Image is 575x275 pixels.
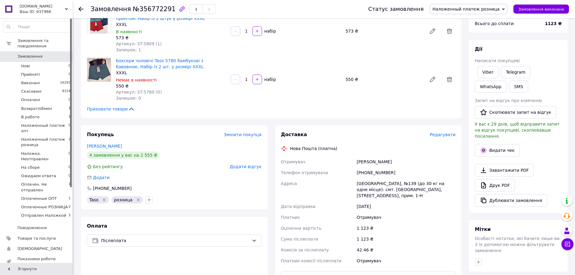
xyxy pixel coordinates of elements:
span: 0 [69,123,71,134]
span: Платник [281,215,300,220]
div: 1 123 ₴ [356,223,457,234]
button: Замовлення виконано [513,5,569,14]
div: 550 ₴ [343,75,424,84]
a: Завантажити PDF [475,164,534,177]
span: Додати [93,175,110,180]
div: Нова Пошта (платна) [289,145,339,152]
a: Труси Taso шорти 5809 тканина модал із принтом. Набір із 2 штук у розмірі XXXL [116,10,207,21]
span: Оплаченные ОПТ [21,196,57,201]
span: Мітки [475,226,491,232]
div: набір [263,76,276,82]
span: 1 [69,114,71,120]
span: Без рейтингу [93,164,123,169]
button: Скопіювати запит на відгук [475,106,556,119]
span: розница [114,197,132,202]
b: 1123 ₴ [545,21,562,26]
span: Замовлення [18,54,43,59]
span: 0 [69,72,71,77]
button: SMS [509,81,528,93]
svg: Видалити мітку [102,197,107,202]
span: Замовлення [91,5,131,13]
span: 0 [69,173,71,179]
span: 1 [69,106,71,111]
span: Особисті нотатки, які бачите лише ви. З їх допомогою можна фільтрувати замовлення [475,236,561,253]
span: Доставка [281,132,307,137]
span: Телефон отримувача [281,170,328,175]
span: №356772291 [133,5,176,13]
span: Отримувач [281,159,305,164]
div: 4 замовлення у вас на 2 555 ₴ [87,152,160,159]
span: Замовлення та повідомлення [18,38,72,49]
span: Замовлення виконано [518,7,564,11]
div: XXXL [116,21,226,27]
span: Залишок: 1 [116,47,141,52]
img: Труси Taso шорти 5809 тканина модал із принтом. Набір із 2 штук у розмірі XXXL [90,10,108,33]
span: Комісія за післяплату [281,248,329,252]
div: Статус замовлення [368,6,424,12]
span: Оплаченные РОЗНИЦА [21,204,68,210]
span: У вас є 29 днів, щоб відправити запит на відгук покупцеві, скопіювавши посилання. [475,122,560,139]
span: 8154 [62,89,71,94]
span: 0 [69,151,71,162]
span: 2 [69,213,71,218]
span: Наложка. Неотправлен [21,151,69,162]
span: 0 [69,165,71,170]
span: Видалити [443,73,455,85]
div: Повернутися назад [78,6,83,12]
span: Післяплата [101,237,249,244]
span: Оплата [87,223,107,229]
span: Taso [89,197,99,202]
span: На сборе [21,165,40,170]
div: набір [263,28,276,34]
span: Покупець [87,132,114,137]
a: Telegram [501,66,530,78]
span: Залишок: 0 [116,96,141,101]
span: Повідомлення [18,225,47,231]
span: Сума післяплати [281,237,318,241]
svg: Видалити мітку [136,197,141,202]
span: Змінити покупця [224,132,262,137]
input: Пошук [3,21,71,32]
span: Адреса [281,181,297,186]
span: Оплачен. Не отправлен [21,182,69,193]
span: Артикул: ST-5809 (1) [116,41,162,46]
span: 0 [69,63,71,69]
div: Отримувач [356,212,457,223]
div: 550 ₴ [116,83,226,89]
span: Видалити [443,25,455,37]
span: Всього до сплати [475,21,514,26]
span: 2 [69,137,71,148]
span: Наложенный платеж розница [21,137,69,148]
span: В наявності [116,29,142,34]
span: Написати покупцеві [475,58,520,63]
span: 2 [69,204,71,210]
span: sez-on.com [20,4,65,9]
span: [DEMOGRAPHIC_DATA] [18,246,62,251]
div: XXXL [116,70,226,76]
a: [PERSON_NAME] [87,144,122,149]
div: 573 ₴ [116,35,226,41]
span: 1 [69,182,71,193]
a: WhatsApp [475,81,506,93]
span: Редагувати [430,132,455,137]
span: В работе [21,114,40,120]
button: Видати чек [475,144,520,157]
span: Наложенный платеж опт [21,123,69,134]
div: [DATE] [356,201,457,212]
a: Viber [477,66,498,78]
span: 1 [69,196,71,201]
span: Запит на відгук про компанію [475,98,542,103]
span: Оціночна вартість [281,226,321,231]
span: 16293 [60,80,71,86]
a: Редагувати [426,73,439,85]
a: Боксери чоловічі Taso 5780 бамбукові з бавовною. Набір із 2 шт. у розмірі XXXL [116,58,204,69]
span: Ожидаем ответа [21,173,56,179]
div: [PERSON_NAME] [356,156,457,167]
span: Артикул: ST-5780 (lt) [116,90,162,94]
img: Боксери чоловічі Taso 5780 бамбукові з бавовною. Набір із 2 шт. у розмірі XXXL [87,58,111,82]
div: 1 123 ₴ [356,234,457,245]
span: Отправлен Наложкой [21,213,66,218]
span: 0 [69,97,71,103]
div: 42.46 ₴ [356,245,457,255]
span: Оплачені [21,97,40,103]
